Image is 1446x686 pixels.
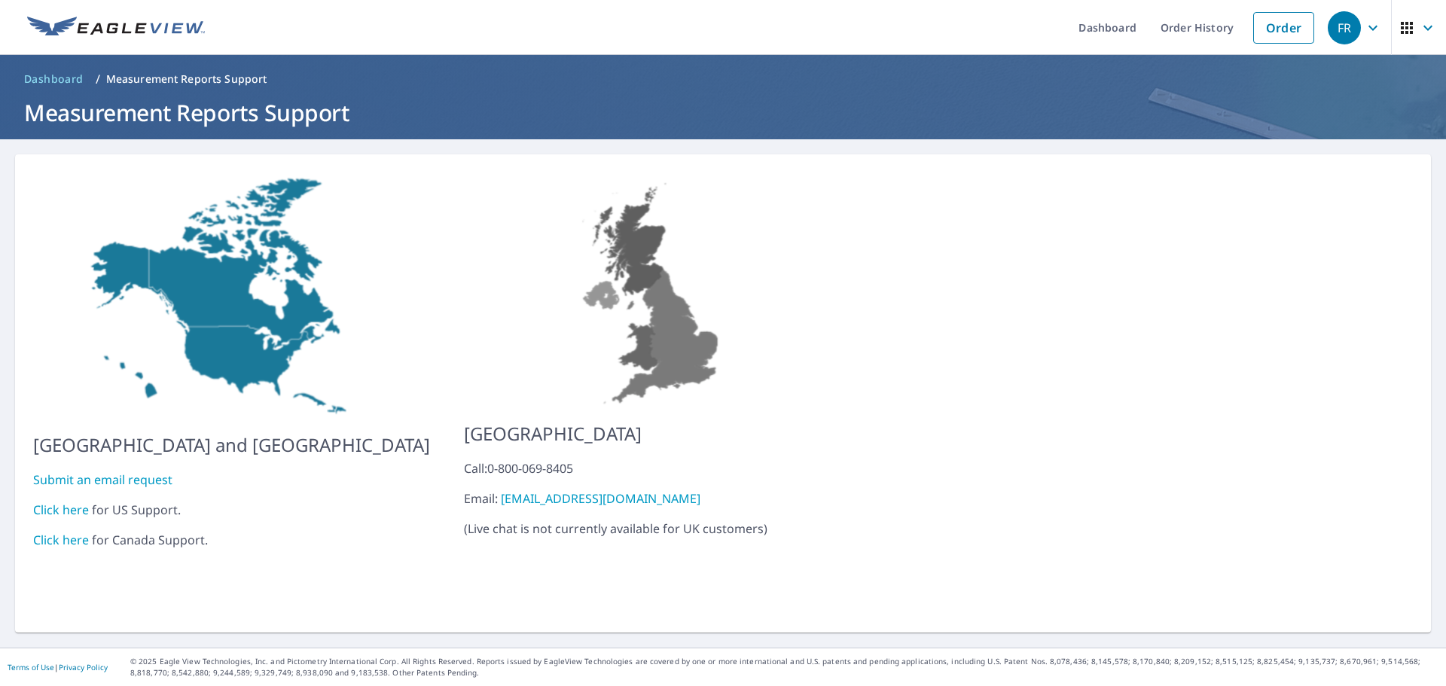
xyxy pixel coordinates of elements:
div: Email: [464,489,843,508]
img: EV Logo [27,17,205,39]
div: for US Support. [33,501,430,519]
p: ( Live chat is not currently available for UK customers ) [464,459,843,538]
a: Order [1253,12,1314,44]
a: Dashboard [18,67,90,91]
p: © 2025 Eagle View Technologies, Inc. and Pictometry International Corp. All Rights Reserved. Repo... [130,656,1438,678]
p: [GEOGRAPHIC_DATA] [464,420,843,447]
a: Privacy Policy [59,662,108,672]
h1: Measurement Reports Support [18,97,1428,128]
a: [EMAIL_ADDRESS][DOMAIN_NAME] [501,490,700,507]
img: US-MAP [33,172,430,419]
p: Measurement Reports Support [106,72,267,87]
a: Submit an email request [33,471,172,488]
div: FR [1328,11,1361,44]
div: for Canada Support. [33,531,430,549]
a: Click here [33,502,89,518]
p: | [8,663,108,672]
a: Terms of Use [8,662,54,672]
div: Call: 0-800-069-8405 [464,459,843,477]
img: US-MAP [464,172,843,408]
span: Dashboard [24,72,84,87]
nav: breadcrumb [18,67,1428,91]
li: / [96,70,100,88]
a: Click here [33,532,89,548]
p: [GEOGRAPHIC_DATA] and [GEOGRAPHIC_DATA] [33,431,430,459]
